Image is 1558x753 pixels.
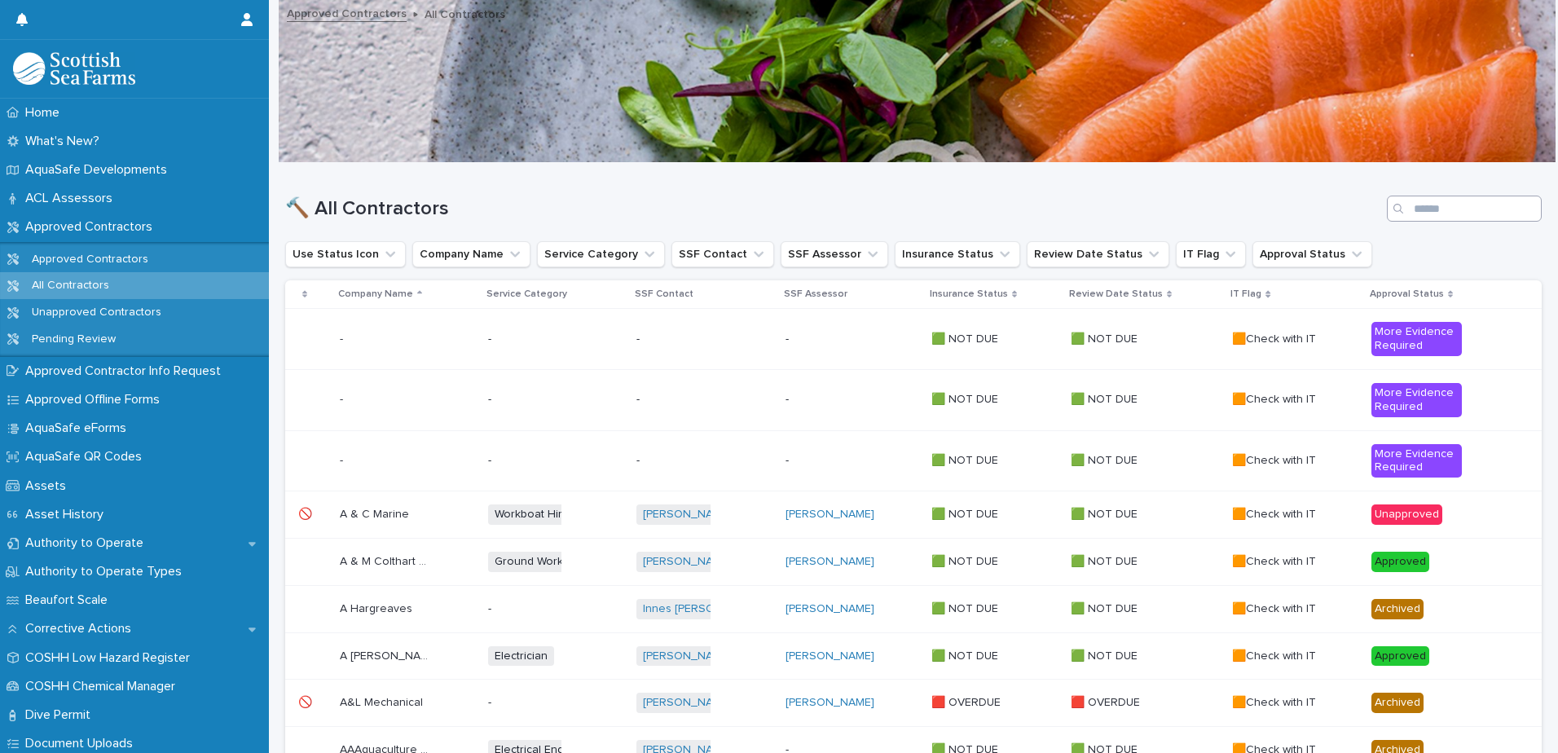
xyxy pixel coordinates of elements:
[635,285,693,303] p: SSF Contact
[19,707,103,723] p: Dive Permit
[1071,451,1141,468] p: 🟩 NOT DUE
[19,134,112,149] p: What's New?
[1232,451,1319,468] p: 🟧Check with IT
[285,197,1380,221] h1: 🔨 All Contractors
[786,393,876,407] p: -
[1371,444,1462,478] div: More Evidence Required
[488,504,576,525] span: Workboat Hire
[1252,241,1372,267] button: Approval Status
[1069,285,1163,303] p: Review Date Status
[786,696,874,710] a: [PERSON_NAME]
[19,650,203,666] p: COSHH Low Hazard Register
[1071,693,1143,710] p: 🟥 OVERDUE
[19,592,121,608] p: Beaufort Scale
[931,693,1004,710] p: 🟥 OVERDUE
[486,285,567,303] p: Service Category
[1232,552,1319,569] p: 🟧Check with IT
[19,253,161,266] p: Approved Contractors
[1071,599,1141,616] p: 🟩 NOT DUE
[285,491,1542,539] tr: 🚫🚫 A & C MarineA & C Marine Workboat Hire[PERSON_NAME] [PERSON_NAME] 🟩 NOT DUE🟩 NOT DUE 🟩 NOT DUE...
[1371,646,1429,667] div: Approved
[285,430,1542,491] tr: -- ---🟩 NOT DUE🟩 NOT DUE 🟩 NOT DUE🟩 NOT DUE 🟧Check with IT🟧Check with IT More Evidence Required
[786,508,874,522] a: [PERSON_NAME]
[671,241,774,267] button: SSF Contact
[19,279,122,293] p: All Contractors
[636,454,727,468] p: -
[537,241,665,267] button: Service Category
[285,538,1542,585] tr: A & M Colthart LtdA & M Colthart Ltd Ground Work[PERSON_NAME] [PERSON_NAME] 🟩 NOT DUE🟩 NOT DUE 🟩 ...
[1232,390,1319,407] p: 🟧Check with IT
[1371,383,1462,417] div: More Evidence Required
[1232,599,1319,616] p: 🟧Check with IT
[1371,552,1429,572] div: Approved
[340,646,434,663] p: A MacKinnon Electrical Contracting
[285,680,1542,727] tr: 🚫🚫 A&L MechanicalA&L Mechanical -[PERSON_NAME] [PERSON_NAME] 🟥 OVERDUE🟥 OVERDUE 🟥 OVERDUE🟥 OVERDU...
[786,454,876,468] p: -
[19,421,139,436] p: AquaSafe eForms
[1071,552,1141,569] p: 🟩 NOT DUE
[643,650,732,663] a: [PERSON_NAME]
[19,219,165,235] p: Approved Contractors
[1387,196,1542,222] input: Search
[931,646,1001,663] p: 🟩 NOT DUE
[285,309,1542,370] tr: -- ---🟩 NOT DUE🟩 NOT DUE 🟩 NOT DUE🟩 NOT DUE 🟧Check with IT🟧Check with IT More Evidence Required
[1232,646,1319,663] p: 🟧Check with IT
[285,632,1542,680] tr: A [PERSON_NAME] Electrical ContractingA [PERSON_NAME] Electrical Contracting Electrician[PERSON_N...
[1232,329,1319,346] p: 🟧Check with IT
[1371,599,1424,619] div: Archived
[285,369,1542,430] tr: -- ---🟩 NOT DUE🟩 NOT DUE 🟩 NOT DUE🟩 NOT DUE 🟧Check with IT🟧Check with IT More Evidence Required
[19,332,129,346] p: Pending Review
[1071,390,1141,407] p: 🟩 NOT DUE
[643,696,732,710] a: [PERSON_NAME]
[19,449,155,465] p: AquaSafe QR Codes
[298,693,315,710] p: 🚫
[340,329,346,346] p: -
[786,650,874,663] a: [PERSON_NAME]
[488,393,579,407] p: -
[19,507,117,522] p: Asset History
[931,329,1001,346] p: 🟩 NOT DUE
[895,241,1020,267] button: Insurance Status
[930,285,1008,303] p: Insurance Status
[425,4,505,22] p: All Contractors
[488,646,554,667] span: Electrician
[1027,241,1169,267] button: Review Date Status
[643,555,732,569] a: [PERSON_NAME]
[781,241,888,267] button: SSF Assessor
[19,363,234,379] p: Approved Contractor Info Request
[340,599,416,616] p: A Hargreaves
[931,390,1001,407] p: 🟩 NOT DUE
[285,585,1542,632] tr: A HargreavesA Hargreaves -Innes [PERSON_NAME] [PERSON_NAME] 🟩 NOT DUE🟩 NOT DUE 🟩 NOT DUE🟩 NOT DUE...
[1071,329,1141,346] p: 🟩 NOT DUE
[19,306,174,319] p: Unapproved Contractors
[340,552,434,569] p: A & M Colthart Ltd
[19,191,125,206] p: ACL Assessors
[931,451,1001,468] p: 🟩 NOT DUE
[931,599,1001,616] p: 🟩 NOT DUE
[643,602,764,616] a: Innes [PERSON_NAME]
[488,602,579,616] p: -
[1371,322,1462,356] div: More Evidence Required
[1176,241,1246,267] button: IT Flag
[1230,285,1261,303] p: IT Flag
[784,285,847,303] p: SSF Assessor
[338,285,413,303] p: Company Name
[643,508,732,522] a: [PERSON_NAME]
[19,736,146,751] p: Document Uploads
[488,454,579,468] p: -
[19,105,73,121] p: Home
[19,162,180,178] p: AquaSafe Developments
[786,332,876,346] p: -
[488,552,570,572] span: Ground Work
[931,504,1001,522] p: 🟩 NOT DUE
[412,241,530,267] button: Company Name
[19,535,156,551] p: Authority to Operate
[1071,646,1141,663] p: 🟩 NOT DUE
[340,451,346,468] p: -
[636,332,727,346] p: -
[786,602,874,616] a: [PERSON_NAME]
[19,564,195,579] p: Authority to Operate Types
[1232,504,1319,522] p: 🟧Check with IT
[1371,693,1424,713] div: Archived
